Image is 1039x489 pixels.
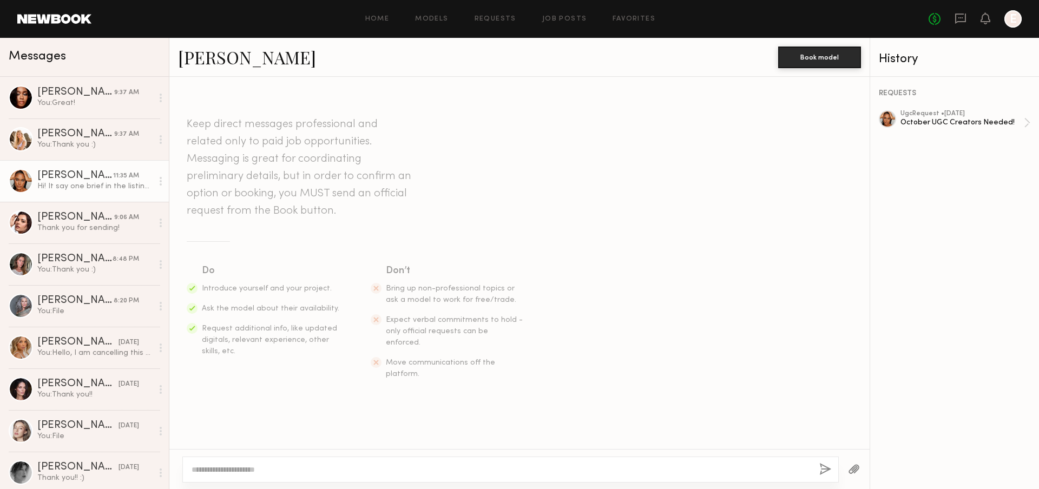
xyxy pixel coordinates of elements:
a: E [1004,10,1022,28]
div: [PERSON_NAME] [37,254,113,265]
div: History [879,53,1030,65]
div: 9:06 AM [114,213,139,223]
div: You: File [37,306,153,316]
a: [PERSON_NAME] [178,45,316,69]
div: You: Thank you!! [37,389,153,400]
div: [PERSON_NAME] [37,129,114,140]
span: Ask the model about their availability. [202,305,339,312]
span: Move communications off the platform. [386,359,495,378]
div: 11:35 AM [113,171,139,181]
a: Job Posts [542,16,587,23]
div: [DATE] [119,338,139,348]
div: Hi! It say one brief in the listing, and this is clearly two for two separate videos that involve... [37,181,153,191]
div: Thank you for sending! [37,223,153,233]
div: [PERSON_NAME] [37,295,114,306]
div: Do [202,263,340,279]
div: REQUESTS [879,90,1030,97]
a: Favorites [613,16,655,23]
a: Models [415,16,448,23]
div: [DATE] [119,462,139,473]
div: [PERSON_NAME] [37,87,114,98]
span: Messages [9,50,66,63]
div: ugc Request • [DATE] [900,110,1024,117]
div: [PERSON_NAME] [37,379,119,389]
div: [DATE] [119,421,139,431]
span: Bring up non-professional topics or ask a model to work for free/trade. [386,285,516,303]
a: ugcRequest •[DATE]October UGC Creators Needed! [900,110,1030,135]
div: 8:48 PM [113,254,139,265]
div: [PERSON_NAME] [37,170,113,181]
div: You: Thank you :) [37,140,153,150]
a: Home [365,16,390,23]
span: Expect verbal commitments to hold - only official requests can be enforced. [386,316,523,346]
div: Don’t [386,263,524,279]
button: Book model [778,47,861,68]
div: [PERSON_NAME] [37,420,119,431]
a: Book model [778,52,861,61]
span: Introduce yourself and your project. [202,285,332,292]
div: [DATE] [119,379,139,389]
header: Keep direct messages professional and related only to paid job opportunities. Messaging is great ... [187,116,414,220]
div: October UGC Creators Needed! [900,117,1024,128]
div: [PERSON_NAME] [37,212,114,223]
div: You: File [37,431,153,441]
div: You: Hello, I am cancelling this booking due to no response. [37,348,153,358]
a: Requests [475,16,516,23]
div: [PERSON_NAME] [37,462,119,473]
div: 9:37 AM [114,129,139,140]
div: [PERSON_NAME] [37,337,119,348]
div: You: Thank you :) [37,265,153,275]
div: 8:20 PM [114,296,139,306]
div: 9:37 AM [114,88,139,98]
span: Request additional info, like updated digitals, relevant experience, other skills, etc. [202,325,337,355]
div: You: Great! [37,98,153,108]
div: Thank you!! :) [37,473,153,483]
